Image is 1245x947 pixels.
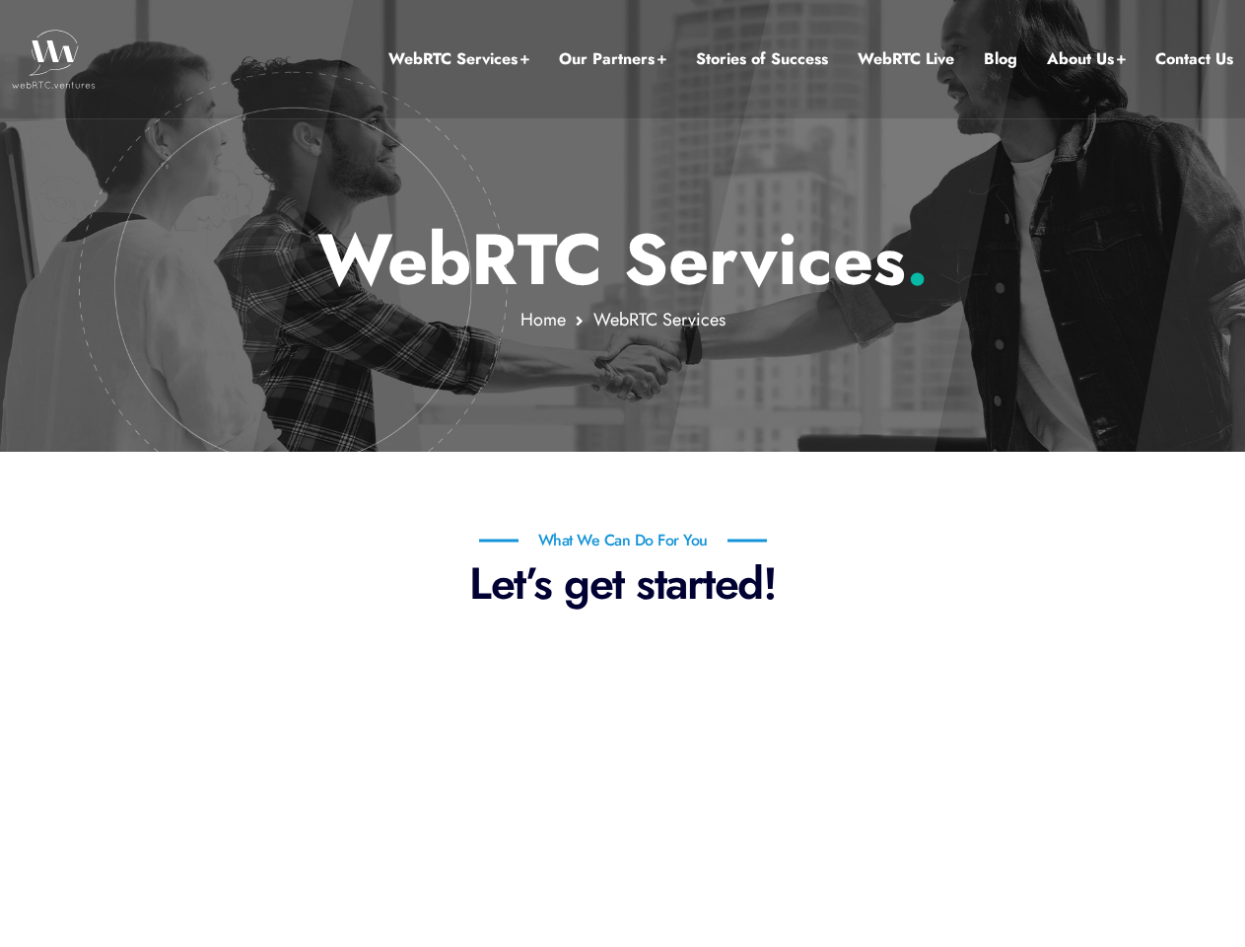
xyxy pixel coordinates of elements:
p: Let’s get started! [46,556,1200,611]
a: WebRTC Services [388,46,529,72]
span: WebRTC Services [593,307,726,332]
h1: WebRTC Services [45,217,1200,302]
h6: What We Can Do For You [479,533,767,548]
a: Contact Us [1155,46,1233,72]
a: Stories of Success [696,46,828,72]
span: . [906,208,929,311]
a: Home [520,307,566,332]
img: WebRTC.ventures [12,30,96,89]
a: Our Partners [559,46,666,72]
a: About Us [1047,46,1126,72]
a: Blog [984,46,1017,72]
a: WebRTC Live [858,46,954,72]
